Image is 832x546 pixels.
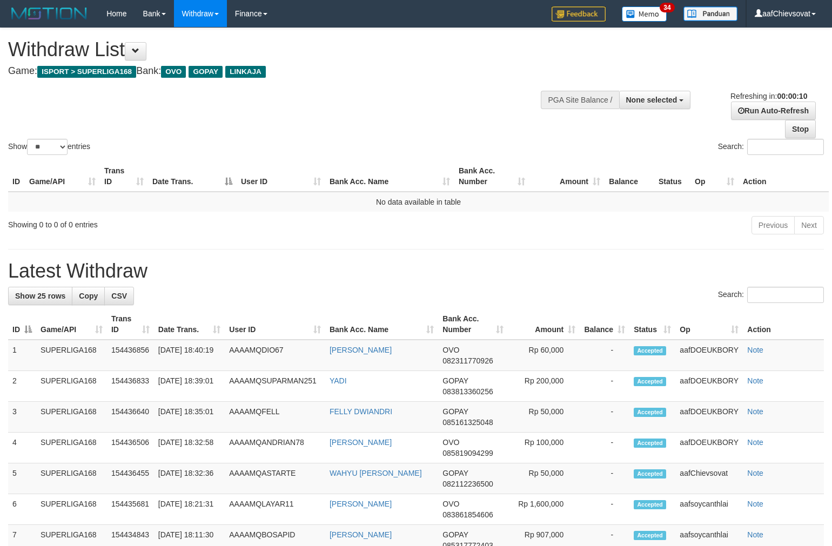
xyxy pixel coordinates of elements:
[154,340,225,371] td: [DATE] 18:40:19
[330,530,392,539] a: [PERSON_NAME]
[225,463,325,494] td: AAAAMQASTARTE
[107,309,154,340] th: Trans ID: activate to sort column ascending
[325,309,438,340] th: Bank Acc. Name: activate to sort column ascending
[154,371,225,402] td: [DATE] 18:39:01
[154,402,225,433] td: [DATE] 18:35:01
[8,433,36,463] td: 4
[508,463,580,494] td: Rp 50,000
[36,433,107,463] td: SUPERLIGA168
[634,469,666,478] span: Accepted
[438,309,508,340] th: Bank Acc. Number: activate to sort column ascending
[72,287,105,305] a: Copy
[683,6,737,21] img: panduan.png
[107,433,154,463] td: 154436506
[107,402,154,433] td: 154436640
[634,346,666,355] span: Accepted
[442,407,468,416] span: GOPAY
[580,340,629,371] td: -
[580,402,629,433] td: -
[508,340,580,371] td: Rp 60,000
[107,494,154,525] td: 154435681
[747,438,763,447] a: Note
[747,139,824,155] input: Search:
[747,376,763,385] a: Note
[442,449,493,457] span: Copy 085819094299 to clipboard
[8,287,72,305] a: Show 25 rows
[580,494,629,525] td: -
[580,463,629,494] td: -
[634,500,666,509] span: Accepted
[629,309,675,340] th: Status: activate to sort column ascending
[100,161,148,192] th: Trans ID: activate to sort column ascending
[8,39,544,60] h1: Withdraw List
[747,346,763,354] a: Note
[508,433,580,463] td: Rp 100,000
[36,463,107,494] td: SUPERLIGA168
[154,494,225,525] td: [DATE] 18:21:31
[225,340,325,371] td: AAAAMQDIO67
[148,161,237,192] th: Date Trans.: activate to sort column descending
[675,494,743,525] td: aafsoycanthlai
[36,494,107,525] td: SUPERLIGA168
[508,309,580,340] th: Amount: activate to sort column ascending
[794,216,824,234] a: Next
[36,371,107,402] td: SUPERLIGA168
[8,494,36,525] td: 6
[79,292,98,300] span: Copy
[104,287,134,305] a: CSV
[36,309,107,340] th: Game/API: activate to sort column ascending
[8,260,824,282] h1: Latest Withdraw
[552,6,606,22] img: Feedback.jpg
[660,3,674,12] span: 34
[25,161,100,192] th: Game/API: activate to sort column ascending
[580,371,629,402] td: -
[225,66,266,78] span: LINKAJA
[36,402,107,433] td: SUPERLIGA168
[8,371,36,402] td: 2
[619,91,691,109] button: None selected
[690,161,739,192] th: Op: activate to sort column ascending
[442,387,493,396] span: Copy 083813360256 to clipboard
[675,402,743,433] td: aafDOEUKBORY
[8,5,90,22] img: MOTION_logo.png
[454,161,529,192] th: Bank Acc. Number: activate to sort column ascending
[8,215,339,230] div: Showing 0 to 0 of 0 entries
[225,309,325,340] th: User ID: activate to sort column ascending
[330,469,422,477] a: WAHYU [PERSON_NAME]
[154,463,225,494] td: [DATE] 18:32:36
[330,438,392,447] a: [PERSON_NAME]
[747,287,824,303] input: Search:
[718,139,824,155] label: Search:
[739,161,829,192] th: Action
[541,91,619,109] div: PGA Site Balance /
[330,376,347,385] a: YADI
[634,531,666,540] span: Accepted
[442,500,459,508] span: OVO
[8,309,36,340] th: ID: activate to sort column descending
[675,433,743,463] td: aafDOEUKBORY
[8,463,36,494] td: 5
[675,309,743,340] th: Op: activate to sort column ascending
[634,439,666,448] span: Accepted
[675,463,743,494] td: aafChievsovat
[330,407,392,416] a: FELLY DWIANDRI
[189,66,223,78] span: GOPAY
[154,433,225,463] td: [DATE] 18:32:58
[37,66,136,78] span: ISPORT > SUPERLIGA168
[580,309,629,340] th: Balance: activate to sort column ascending
[225,433,325,463] td: AAAAMQANDRIAN78
[27,139,68,155] select: Showentries
[111,292,127,300] span: CSV
[36,340,107,371] td: SUPERLIGA168
[330,346,392,354] a: [PERSON_NAME]
[622,6,667,22] img: Button%20Memo.svg
[8,139,90,155] label: Show entries
[237,161,325,192] th: User ID: activate to sort column ascending
[747,469,763,477] a: Note
[8,161,25,192] th: ID
[442,356,493,365] span: Copy 082311770926 to clipboard
[529,161,605,192] th: Amount: activate to sort column ascending
[747,407,763,416] a: Note
[442,346,459,354] span: OVO
[325,161,454,192] th: Bank Acc. Name: activate to sort column ascending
